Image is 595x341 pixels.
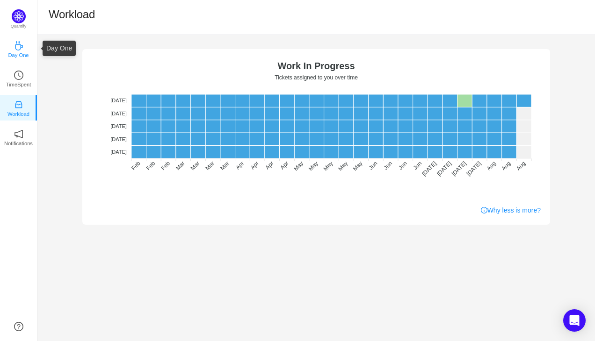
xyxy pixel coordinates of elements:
[481,206,541,215] a: Why less is more?
[14,44,23,53] a: icon: coffeeDay One
[352,160,364,172] tspan: May
[277,61,355,71] text: Work In Progress
[12,9,26,23] img: Quantify
[8,51,29,59] p: Day One
[500,160,512,172] tspan: Aug
[189,160,201,172] tspan: Mar
[110,123,127,129] tspan: [DATE]
[435,160,453,178] tspan: [DATE]
[110,98,127,103] tspan: [DATE]
[322,160,334,172] tspan: May
[14,73,23,83] a: icon: clock-circleTimeSpent
[382,160,393,171] tspan: Jun
[450,160,468,178] tspan: [DATE]
[110,149,127,155] tspan: [DATE]
[14,41,23,50] i: icon: coffee
[4,139,33,148] p: Notifications
[14,129,23,139] i: icon: notification
[219,160,231,172] tspan: Mar
[11,23,27,30] p: Quantify
[465,160,482,178] tspan: [DATE]
[145,160,157,171] tspan: Feb
[515,160,527,172] tspan: Aug
[174,160,186,172] tspan: Mar
[292,160,305,172] tspan: May
[279,160,290,171] tspan: Apr
[110,111,127,116] tspan: [DATE]
[337,160,349,172] tspan: May
[421,160,438,178] tspan: [DATE]
[397,160,408,171] tspan: Jun
[6,80,31,89] p: TimeSpent
[160,160,171,171] tspan: Feb
[130,160,142,171] tspan: Feb
[14,71,23,80] i: icon: clock-circle
[412,160,423,171] tspan: Jun
[307,160,319,172] tspan: May
[264,160,275,171] tspan: Apr
[275,74,358,81] text: Tickets assigned to you over time
[486,160,497,172] tspan: Aug
[481,207,487,213] i: icon: info-circle
[49,7,95,21] h1: Workload
[7,110,29,118] p: Workload
[110,136,127,142] tspan: [DATE]
[563,309,586,332] div: Open Intercom Messenger
[14,103,23,112] a: icon: inboxWorkload
[368,160,379,171] tspan: Jun
[234,160,245,171] tspan: Apr
[14,100,23,109] i: icon: inbox
[249,160,260,171] tspan: Apr
[204,160,216,172] tspan: Mar
[14,322,23,331] a: icon: question-circle
[14,132,23,142] a: icon: notificationNotifications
